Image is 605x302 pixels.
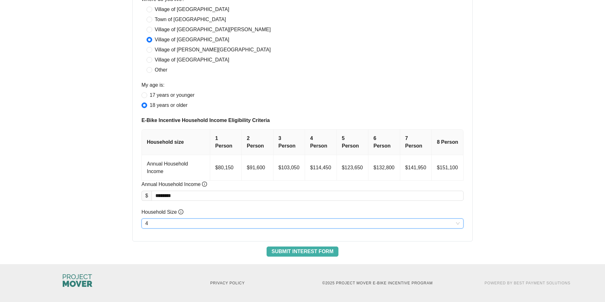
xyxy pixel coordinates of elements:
[210,130,242,155] th: 1 Person
[152,46,273,54] span: Village of [PERSON_NAME][GEOGRAPHIC_DATA]
[274,155,305,181] td: $103,050
[145,219,460,228] span: 4
[337,130,369,155] th: 5 Person
[141,181,207,188] span: Annual Household Income
[147,91,197,99] span: 17 years or younger
[432,130,464,155] th: 8 Person
[141,117,464,124] span: E-Bike Incentive Household Income Eligibility Criteria
[368,155,400,181] td: $132,800
[152,16,228,23] span: Town of [GEOGRAPHIC_DATA]
[147,102,190,109] span: 18 years or older
[210,155,242,181] td: $80,150
[142,155,210,181] td: Annual Household Income
[272,248,333,255] span: Submit Interest Form
[242,130,273,155] th: 2 Person
[337,155,369,181] td: $123,650
[202,182,207,187] span: info-circle
[485,281,570,285] a: Powered By Best Payment Solutions
[242,155,273,181] td: $91,600
[152,26,273,33] span: Village of [GEOGRAPHIC_DATA][PERSON_NAME]
[142,130,210,155] th: Household size
[152,36,232,44] span: Village of [GEOGRAPHIC_DATA]
[306,280,449,286] p: © 2025 Project MOVER E-Bike Incentive Program
[141,191,152,201] div: $
[141,81,164,89] label: My age is:
[141,208,183,216] span: Household Size
[267,247,338,257] button: Submit Interest Form
[152,56,232,64] span: Village of [GEOGRAPHIC_DATA]
[178,209,183,214] span: info-circle
[274,130,305,155] th: 3 Person
[152,6,232,13] span: Village of [GEOGRAPHIC_DATA]
[400,155,432,181] td: $141,950
[152,66,170,74] span: Other
[210,281,245,285] a: Privacy Policy
[368,130,400,155] th: 6 Person
[305,130,337,155] th: 4 Person
[432,155,464,181] td: $151,100
[63,274,92,287] img: Columbus City Council
[400,130,432,155] th: 7 Person
[305,155,337,181] td: $114,450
